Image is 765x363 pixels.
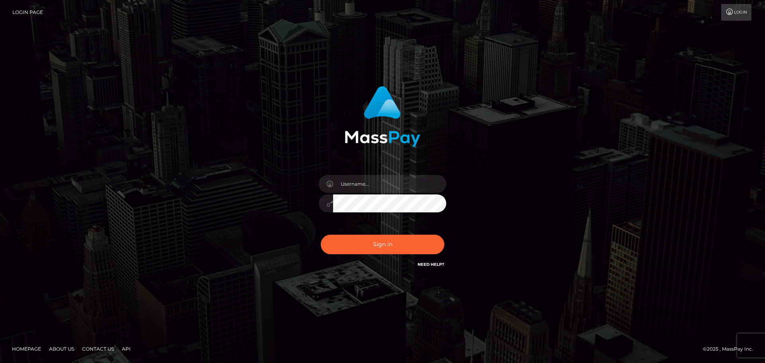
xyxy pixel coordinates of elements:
button: Sign in [321,235,444,254]
a: API [119,343,134,355]
a: Login Page [12,4,43,21]
a: Homepage [9,343,44,355]
a: Need Help? [418,262,444,267]
a: Contact Us [79,343,117,355]
input: Username... [333,175,446,193]
img: MassPay Login [345,86,420,147]
a: Login [721,4,751,21]
div: © 2025 , MassPay Inc. [703,345,759,353]
a: About Us [46,343,77,355]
